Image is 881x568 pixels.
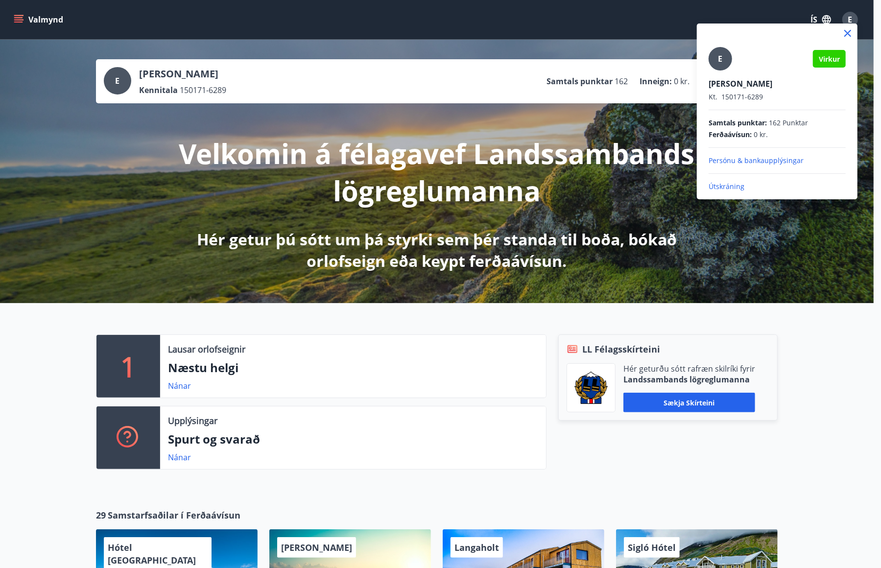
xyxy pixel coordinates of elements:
p: Útskráning [709,182,846,191]
span: Kt. [709,92,717,101]
span: 162 Punktar [769,118,808,128]
span: E [718,53,723,64]
span: Ferðaávísun : [709,130,752,140]
p: Persónu & bankaupplýsingar [709,156,846,166]
span: Samtals punktar : [709,118,767,128]
span: Virkur [819,54,840,64]
p: [PERSON_NAME] [709,78,846,89]
span: 0 kr. [754,130,768,140]
p: 150171-6289 [709,92,846,102]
